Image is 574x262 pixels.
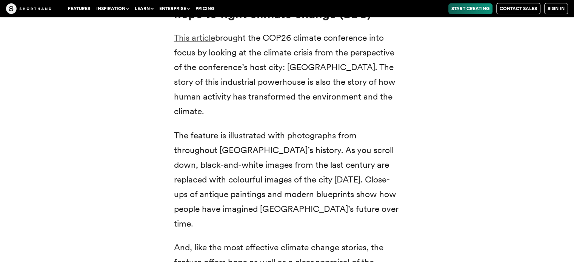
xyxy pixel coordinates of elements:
[448,3,492,14] a: Start Creating
[544,3,568,14] a: Sign in
[6,3,51,14] img: The Craft
[93,3,132,14] button: Inspiration
[174,32,215,43] a: This article
[156,3,192,14] button: Enterprise
[174,128,400,231] p: The feature is illustrated with photographs from throughout [GEOGRAPHIC_DATA]’s history. As you s...
[132,3,156,14] button: Learn
[174,31,400,119] p: brought the COP26 climate conference into focus by looking at the climate crisis from the perspec...
[496,3,540,14] a: Contact Sales
[192,3,217,14] a: Pricing
[65,3,93,14] a: Features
